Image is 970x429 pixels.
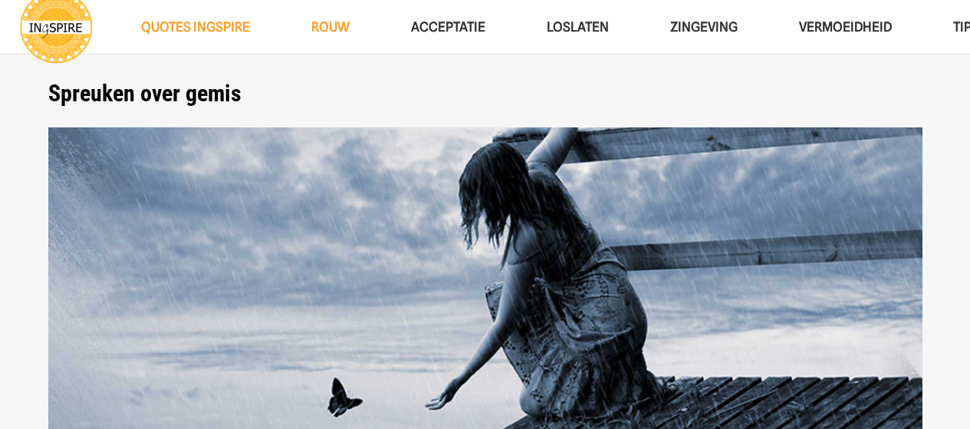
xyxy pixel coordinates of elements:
[547,19,609,35] span: Loslaten
[799,19,892,35] span: VERMOEIDHEID
[141,19,250,35] span: QUOTES INGSPIRE
[311,19,350,35] span: ROUW
[48,80,922,107] h1: Spreuken over gemis
[411,19,485,35] span: Acceptatie
[640,8,768,47] a: ZingevingZingeving Menu
[768,8,922,47] a: VERMOEIDHEIDVERMOEIDHEID Menu
[281,8,380,47] a: ROUWROUW Menu
[670,19,738,35] span: Zingeving
[516,8,640,47] a: LoslatenLoslaten Menu
[110,8,281,47] a: QUOTES INGSPIREQUOTES INGSPIRE Menu
[380,8,516,47] a: AcceptatieAcceptatie Menu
